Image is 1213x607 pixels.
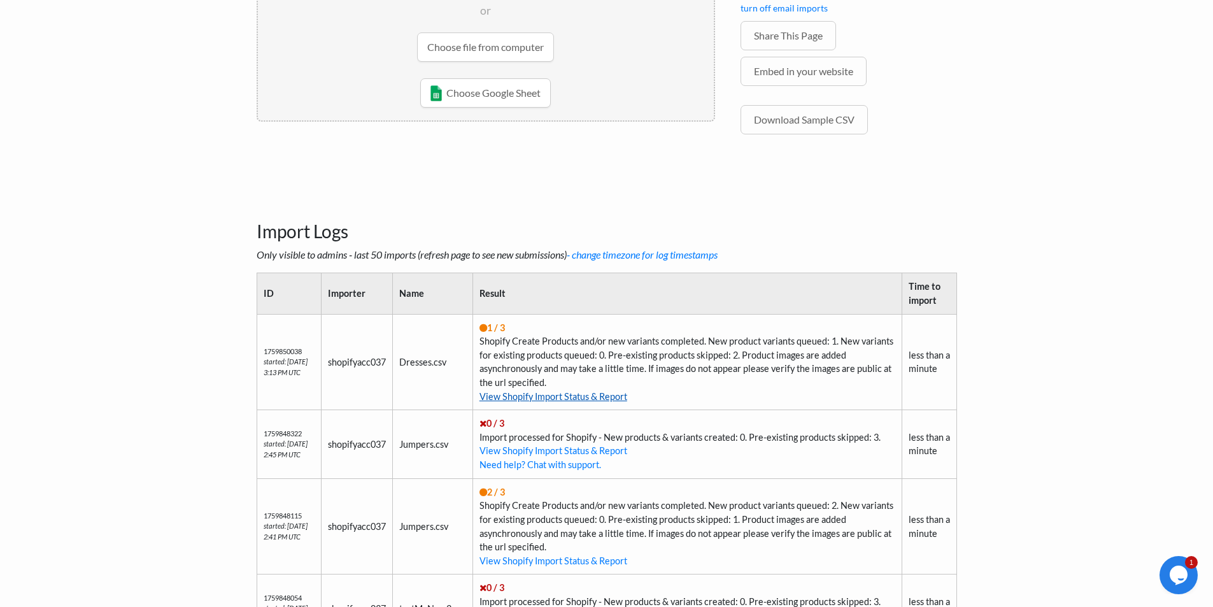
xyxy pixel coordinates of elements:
[321,273,392,314] th: Importer
[420,78,551,108] a: Choose Google Sheet
[257,248,718,261] i: Only visible to admins - last 50 imports (refresh page to see new submissions)
[902,273,956,314] th: Time to import
[479,459,601,470] a: Need help? Chat with support.
[392,478,472,575] td: Jumpers.csv
[392,273,472,314] th: Name
[257,410,321,478] td: 1759848322
[1160,556,1200,594] iframe: chat widget
[741,105,868,134] a: Download Sample CSV
[479,582,504,593] span: 0 / 3
[479,487,505,497] span: 2 / 3
[264,439,308,459] i: started: [DATE] 2:45 PM UTC
[392,314,472,410] td: Dresses.csv
[472,478,902,575] td: Shopify Create Products and/or new variants completed. New product variants queued: 2. New varian...
[392,410,472,478] td: Jumpers.csv
[479,555,627,566] a: View Shopify Import Status & Report
[479,418,504,429] span: 0 / 3
[264,522,308,541] i: started: [DATE] 2:41 PM UTC
[472,314,902,410] td: Shopify Create Products and/or new variants completed. New product variants queued: 1. New varian...
[472,273,902,314] th: Result
[567,248,718,261] a: - change timezone for log timestamps
[741,21,836,50] a: Share This Page
[264,357,308,376] i: started: [DATE] 3:13 PM UTC
[257,189,957,243] h3: Import Logs
[321,478,392,575] td: shopifyacc037
[257,314,321,410] td: 1759850038
[741,3,828,13] a: turn off email imports
[321,314,392,410] td: shopifyacc037
[479,322,505,333] span: 1 / 3
[257,478,321,575] td: 1759848115
[479,391,627,402] a: View Shopify Import Status & Report
[479,445,627,456] a: View Shopify Import Status & Report
[741,57,867,86] a: Embed in your website
[902,478,956,575] td: less than a minute
[902,314,956,410] td: less than a minute
[902,410,956,478] td: less than a minute
[472,410,902,478] td: Import processed for Shopify - New products & variants created: 0. Pre-existing products skipped: 3.
[321,410,392,478] td: shopifyacc037
[257,273,321,314] th: ID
